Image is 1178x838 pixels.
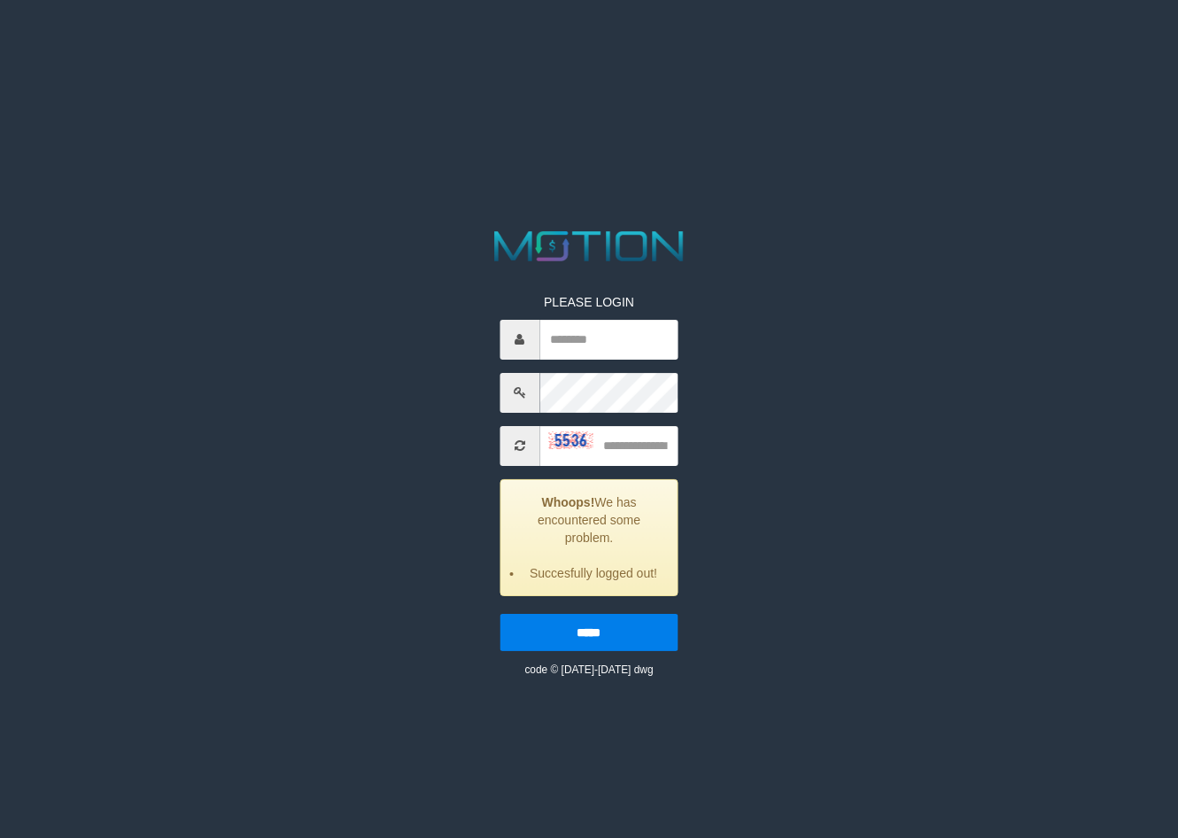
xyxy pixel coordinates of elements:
[548,431,593,449] img: captcha
[486,226,693,267] img: MOTION_logo.png
[541,495,594,509] strong: Whoops!
[524,663,653,676] small: code © [DATE]-[DATE] dwg
[500,479,678,596] div: We has encountered some problem.
[523,564,664,582] li: Succesfully logged out!
[500,293,678,311] p: PLEASE LOGIN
